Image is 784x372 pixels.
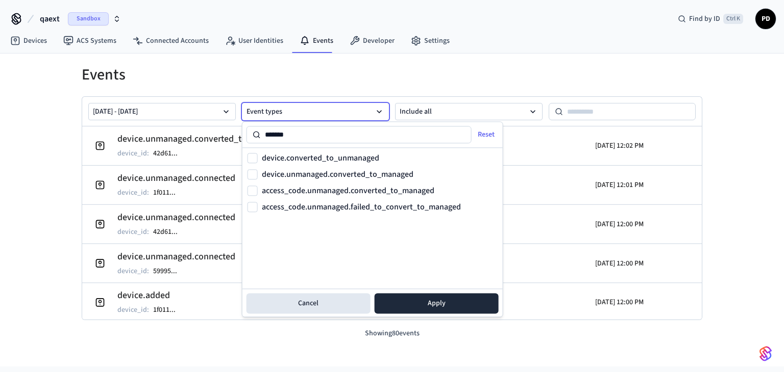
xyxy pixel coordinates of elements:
[55,32,125,50] a: ACS Systems
[68,12,109,25] span: Sandbox
[755,9,776,29] button: PD
[125,32,217,50] a: Connected Accounts
[262,170,413,178] label: device.unmanaged.converted_to_managed
[117,210,235,225] h2: device.unmanaged.connected
[595,180,644,190] p: [DATE] 12:01 PM
[242,103,389,120] button: Event types
[247,293,371,313] button: Cancel
[117,227,149,237] p: device_id :
[375,293,499,313] button: Apply
[670,10,751,28] div: Find by IDCtrl K
[341,32,403,50] a: Developer
[403,32,458,50] a: Settings
[291,32,341,50] a: Events
[40,13,60,25] span: qaext
[151,304,186,316] button: 1f011...
[470,126,505,143] button: Reset
[117,266,149,276] p: device_id :
[117,132,287,146] h2: device.unmanaged.converted_to_managed
[2,32,55,50] a: Devices
[595,219,644,229] p: [DATE] 12:00 PM
[595,258,644,269] p: [DATE] 12:00 PM
[117,250,235,264] h2: device.unmanaged.connected
[151,147,188,160] button: 42d61...
[117,305,149,315] p: device_id :
[117,148,149,158] p: device_id :
[395,103,543,120] button: Include all
[759,346,772,362] img: SeamLogoGradient.69752ec5.svg
[151,187,186,199] button: 1f011...
[117,288,186,303] h2: device.added
[689,14,720,24] span: Find by ID
[151,265,187,277] button: 59995...
[82,66,702,84] h1: Events
[117,171,235,185] h2: device.unmanaged.connected
[82,328,702,339] p: Showing 80 events
[262,187,434,195] label: access_code.unmanaged.converted_to_managed
[217,32,291,50] a: User Identities
[117,188,149,198] p: device_id :
[151,226,188,238] button: 42d61...
[88,103,236,120] button: [DATE] - [DATE]
[262,203,461,211] label: access_code.unmanaged.failed_to_convert_to_managed
[595,297,644,307] p: [DATE] 12:00 PM
[595,141,644,151] p: [DATE] 12:02 PM
[756,10,775,28] span: PD
[723,14,743,24] span: Ctrl K
[262,154,379,162] label: device.converted_to_unmanaged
